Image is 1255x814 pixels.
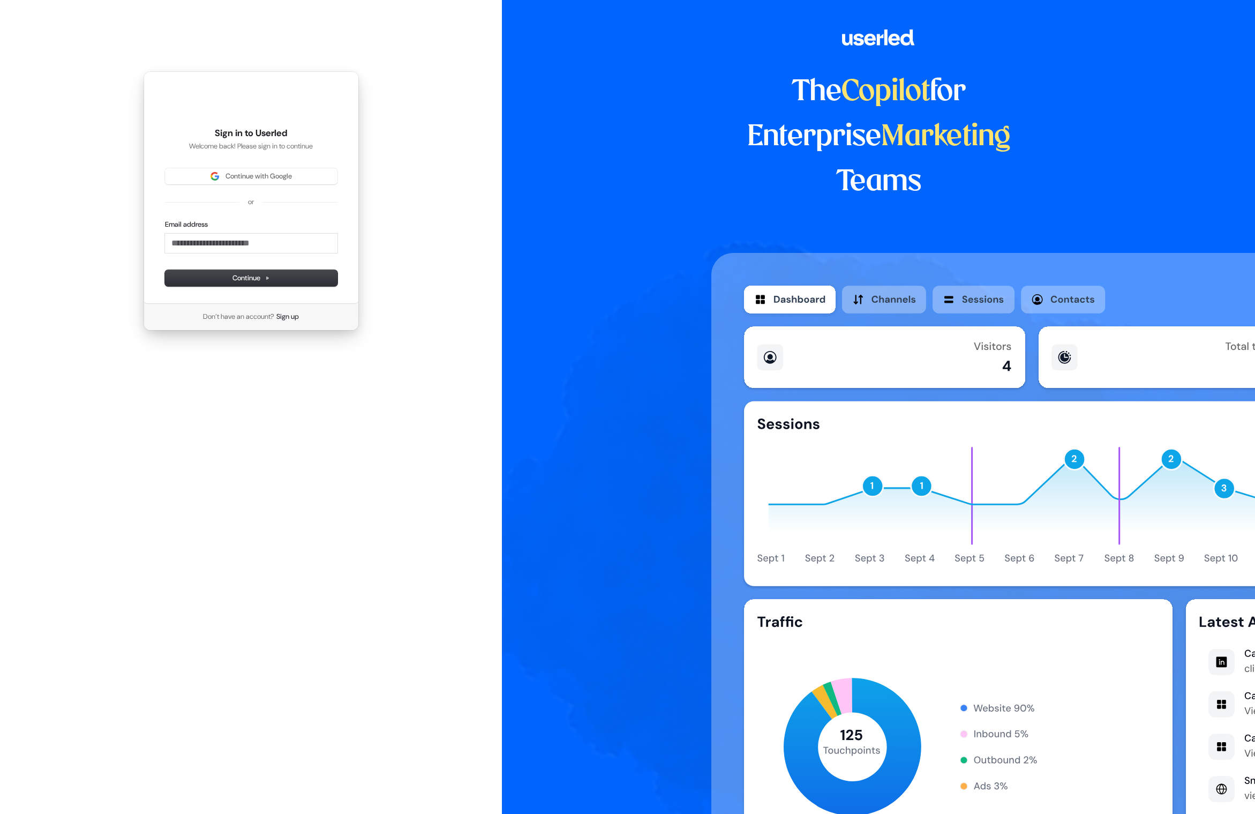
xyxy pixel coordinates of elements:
p: or [248,197,254,207]
span: Copilot [841,78,930,106]
label: Email address [165,220,208,229]
span: Marketing [881,123,1011,151]
span: Don’t have an account? [203,312,274,322]
button: Continue [165,270,337,286]
span: Continue [232,273,270,283]
button: Sign in with GoogleContinue with Google [165,168,337,184]
h1: Sign in to Userled [165,127,337,140]
h1: The for Enterprise Teams [711,70,1046,205]
img: Sign in with Google [211,172,219,181]
span: Continue with Google [226,171,292,181]
a: Sign up [276,312,299,322]
p: Welcome back! Please sign in to continue [165,141,337,151]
